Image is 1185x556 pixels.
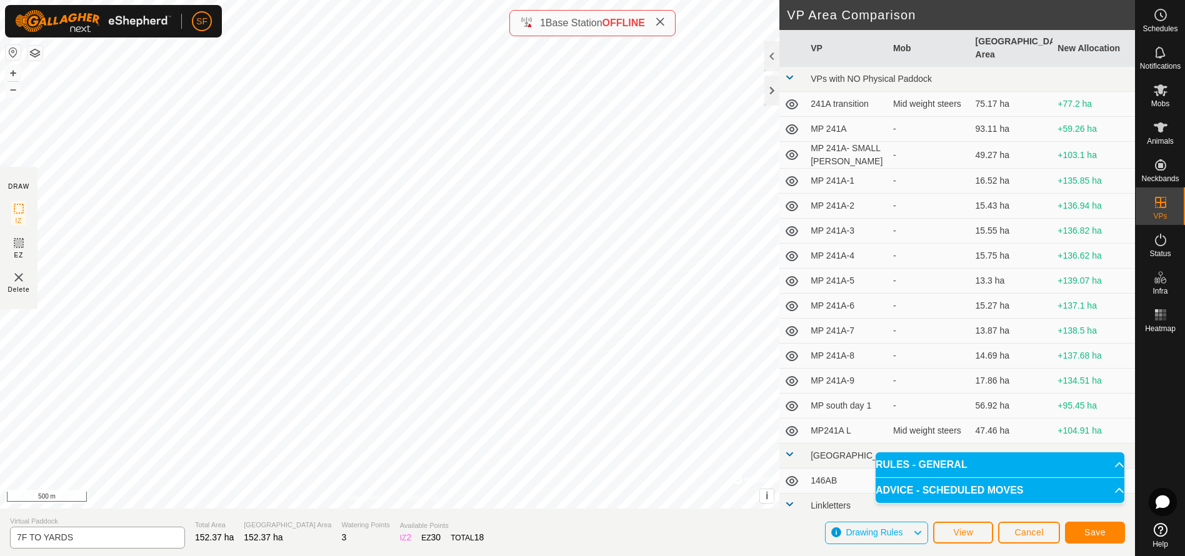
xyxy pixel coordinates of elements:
[14,251,24,260] span: EZ
[971,92,1053,117] td: 75.17 ha
[10,516,185,527] span: Virtual Paddock
[1145,325,1176,332] span: Heatmap
[6,82,21,97] button: –
[6,45,21,60] button: Reset Map
[971,30,1053,67] th: [GEOGRAPHIC_DATA] Area
[893,349,966,362] div: -
[893,122,966,136] div: -
[876,452,1124,477] p-accordion-header: RULES - GENERAL
[806,469,888,494] td: 146AB
[806,219,888,244] td: MP 241A-3
[195,532,234,542] span: 152.37 ha
[1152,287,1167,295] span: Infra
[760,489,774,503] button: i
[806,369,888,394] td: MP 241A-9
[8,285,30,294] span: Delete
[893,424,966,437] div: Mid weight steers
[971,244,1053,269] td: 15.75 ha
[196,15,207,28] span: SF
[1052,194,1135,219] td: +136.94 ha
[971,269,1053,294] td: 13.3 ha
[893,149,966,162] div: -
[971,369,1053,394] td: 17.86 ha
[1152,540,1168,548] span: Help
[1052,369,1135,394] td: +134.51 ha
[998,522,1060,544] button: Cancel
[1052,169,1135,194] td: +135.85 ha
[893,274,966,287] div: -
[1052,319,1135,344] td: +138.5 ha
[1149,250,1171,257] span: Status
[1136,518,1185,553] a: Help
[806,294,888,319] td: MP 241A-6
[341,492,387,504] a: Privacy Policy
[431,532,441,542] span: 30
[244,520,331,530] span: [GEOGRAPHIC_DATA] Area
[1140,62,1181,70] span: Notifications
[1052,92,1135,117] td: +77.2 ha
[933,522,993,544] button: View
[971,117,1053,142] td: 93.11 ha
[1065,522,1125,544] button: Save
[474,532,484,542] span: 18
[806,419,888,444] td: MP241A L
[893,399,966,412] div: -
[971,169,1053,194] td: 16.52 ha
[971,419,1053,444] td: 47.46 ha
[971,142,1053,169] td: 49.27 ha
[811,450,902,460] span: [GEOGRAPHIC_DATA]
[421,531,441,544] div: EZ
[876,485,1023,495] span: ADVICE - SCHEDULED MOVES
[846,527,902,537] span: Drawing Rules
[1052,344,1135,369] td: +137.68 ha
[546,17,602,28] span: Base Station
[400,531,411,544] div: IZ
[893,199,966,212] div: -
[971,344,1053,369] td: 14.69 ha
[806,269,888,294] td: MP 241A-5
[16,216,22,226] span: IZ
[787,7,1135,22] h2: VP Area Comparison
[341,532,346,542] span: 3
[971,219,1053,244] td: 15.55 ha
[11,270,26,285] img: VP
[806,394,888,419] td: MP south day 1
[400,520,484,531] span: Available Points
[195,520,234,530] span: Total Area
[341,520,389,530] span: Watering Points
[451,531,484,544] div: TOTAL
[811,500,851,510] span: Linkletters
[953,527,973,537] span: View
[893,299,966,312] div: -
[893,174,966,187] div: -
[893,224,966,237] div: -
[806,194,888,219] td: MP 241A-2
[1052,394,1135,419] td: +95.45 ha
[15,10,171,32] img: Gallagher Logo
[27,46,42,61] button: Map Layers
[971,294,1053,319] td: 15.27 ha
[406,532,411,542] span: 2
[1153,212,1167,220] span: VPs
[893,249,966,262] div: -
[402,492,439,504] a: Contact Us
[766,490,768,501] span: i
[1151,100,1169,107] span: Mobs
[6,66,21,81] button: +
[806,30,888,67] th: VP
[1052,244,1135,269] td: +136.62 ha
[806,142,888,169] td: MP 241A- SMALL [PERSON_NAME]
[602,17,645,28] span: OFFLINE
[971,319,1053,344] td: 13.87 ha
[806,244,888,269] td: MP 241A-4
[1142,25,1177,32] span: Schedules
[893,97,966,111] div: Mid weight steers
[888,30,971,67] th: Mob
[1052,219,1135,244] td: +136.82 ha
[876,478,1124,503] p-accordion-header: ADVICE - SCHEDULED MOVES
[971,394,1053,419] td: 56.92 ha
[1084,527,1106,537] span: Save
[244,532,282,542] span: 152.37 ha
[1141,175,1179,182] span: Neckbands
[806,169,888,194] td: MP 241A-1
